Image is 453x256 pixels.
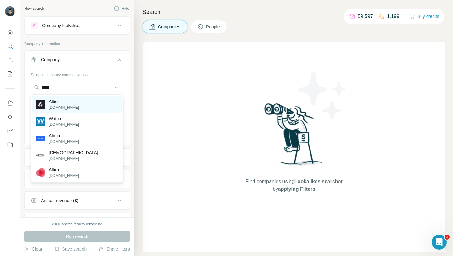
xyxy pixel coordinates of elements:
[49,173,79,178] p: [DOMAIN_NAME]
[36,151,45,160] img: Atwio
[243,178,344,193] span: Find companies using or by
[36,117,45,126] img: Wattio
[49,139,79,144] p: [DOMAIN_NAME]
[99,246,130,252] button: Share filters
[49,115,79,122] p: Wattio
[25,193,130,208] button: Annual revenue ($)
[24,6,44,11] div: New search
[5,111,15,123] button: Use Surfe API
[5,40,15,52] button: Search
[294,67,351,124] img: Surfe Illustration - Stars
[5,26,15,38] button: Quick start
[358,13,373,20] p: 59,597
[206,24,221,30] span: People
[432,235,447,250] iframe: Intercom live chat
[25,172,130,187] button: HQ location
[41,197,78,204] div: Annual revenue ($)
[5,54,15,66] button: Enrich CSV
[25,214,130,230] button: Employees (size)
[278,186,315,192] span: applying Filters
[410,12,439,21] button: Buy credits
[5,6,15,16] img: Avatar
[31,70,123,78] div: Select a company name or website
[5,125,15,137] button: Dashboard
[24,41,130,47] p: Company information
[49,132,79,139] p: Atmio
[36,136,45,141] img: Atmio
[109,4,134,13] button: Hide
[294,179,338,184] span: Lookalikes search
[158,24,181,30] span: Companies
[49,98,79,105] p: Attio
[49,149,98,156] p: [DEMOGRAPHIC_DATA]
[5,97,15,109] button: Use Surfe on LinkedIn
[49,166,79,173] p: Attim
[36,168,45,177] img: Attim
[24,246,42,252] button: Clear
[49,122,79,127] p: [DOMAIN_NAME]
[36,100,45,109] img: Attio
[42,22,81,29] div: Company lookalikes
[25,18,130,33] button: Company lookalikes
[5,139,15,150] button: Feedback
[5,68,15,79] button: My lists
[387,13,400,20] p: 1,199
[25,150,130,165] button: Industry
[25,52,130,70] button: Company
[49,105,79,110] p: [DOMAIN_NAME]
[445,235,450,240] span: 1
[49,156,98,161] p: [DOMAIN_NAME]
[41,56,60,63] div: Company
[52,221,103,227] div: 2000 search results remaining
[261,102,327,172] img: Surfe Illustration - Woman searching with binoculars
[54,246,87,252] button: Save search
[143,8,445,16] h4: Search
